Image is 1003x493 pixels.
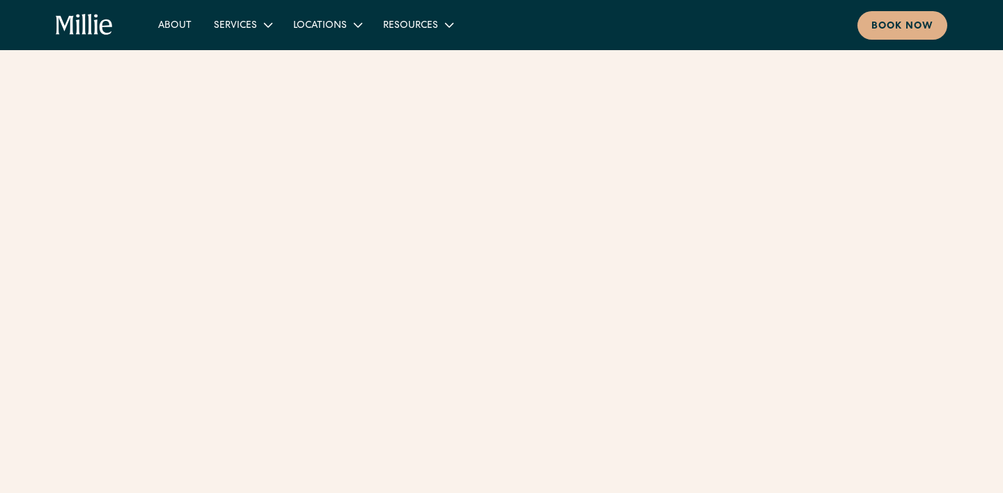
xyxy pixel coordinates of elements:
[282,13,372,36] div: Locations
[203,13,282,36] div: Services
[383,19,438,33] div: Resources
[871,19,933,34] div: Book now
[147,13,203,36] a: About
[56,14,114,36] a: home
[293,19,347,33] div: Locations
[372,13,463,36] div: Resources
[214,19,257,33] div: Services
[857,11,947,40] a: Book now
